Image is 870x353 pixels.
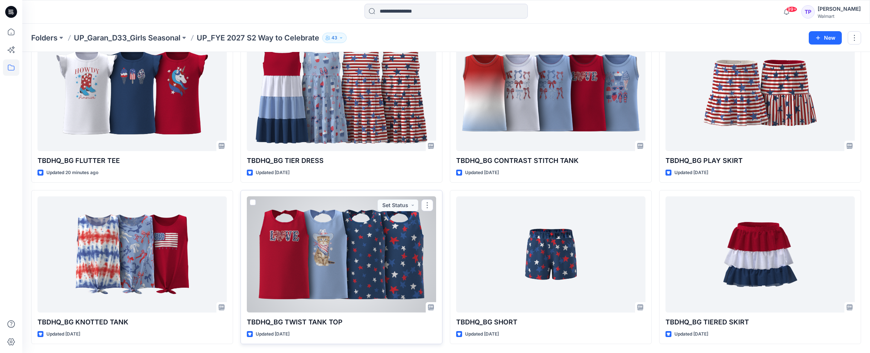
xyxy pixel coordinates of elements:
[665,317,855,327] p: TBDHQ_BG TIERED SKIRT
[674,330,708,338] p: Updated [DATE]
[465,330,499,338] p: Updated [DATE]
[818,4,861,13] div: [PERSON_NAME]
[456,317,645,327] p: TBDHQ_BG SHORT
[247,35,436,151] a: TBDHQ_BG TIER DRESS
[256,330,290,338] p: Updated [DATE]
[456,35,645,151] a: TBDHQ_BG CONTRAST STITCH TANK
[674,169,708,177] p: Updated [DATE]
[456,156,645,166] p: TBDHQ_BG CONTRAST STITCH TANK
[37,196,227,313] a: TBDHQ_BG KNOTTED TANK
[322,33,347,43] button: 43
[331,34,337,42] p: 43
[809,31,842,45] button: New
[801,5,815,19] div: TP
[665,156,855,166] p: TBDHQ_BG PLAY SKIRT
[46,330,80,338] p: Updated [DATE]
[37,156,227,166] p: TBDHQ_BG FLUTTER TEE
[665,35,855,151] a: TBDHQ_BG PLAY SKIRT
[247,317,436,327] p: TBDHQ_BG TWIST TANK TOP
[37,317,227,327] p: TBDHQ_BG KNOTTED TANK
[247,156,436,166] p: TBDHQ_BG TIER DRESS
[456,196,645,313] a: TBDHQ_BG SHORT
[46,169,98,177] p: Updated 20 minutes ago
[247,196,436,313] a: TBDHQ_BG TWIST TANK TOP
[37,35,227,151] a: TBDHQ_BG FLUTTER TEE
[74,33,180,43] a: UP_Garan_D33_Girls Seasonal
[818,13,861,19] div: Walmart
[31,33,58,43] a: Folders
[786,6,797,12] span: 99+
[197,33,319,43] p: UP_FYE 2027 S2 Way to Celebrate
[256,169,290,177] p: Updated [DATE]
[465,169,499,177] p: Updated [DATE]
[665,196,855,313] a: TBDHQ_BG TIERED SKIRT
